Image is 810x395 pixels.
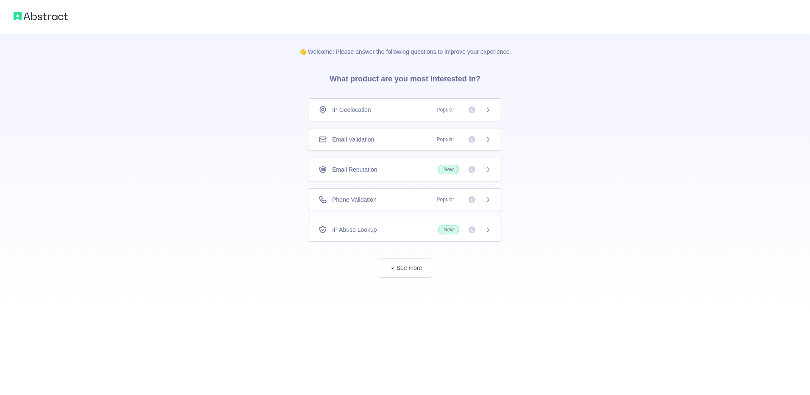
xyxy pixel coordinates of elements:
[332,135,374,144] span: Email Validation
[332,225,377,234] span: IP Abuse Lookup
[316,56,494,98] h3: What product are you most interested in?
[438,225,459,234] span: New
[432,195,459,204] span: Popular
[14,10,68,22] img: Abstract logo
[332,106,371,114] span: IP Geolocation
[432,135,459,144] span: Popular
[286,34,525,56] p: 👋 Welcome! Please answer the following questions to improve your experience.
[378,259,432,278] button: See more
[332,165,377,174] span: Email Reputation
[438,165,459,174] span: New
[432,106,459,114] span: Popular
[332,195,377,204] span: Phone Validation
